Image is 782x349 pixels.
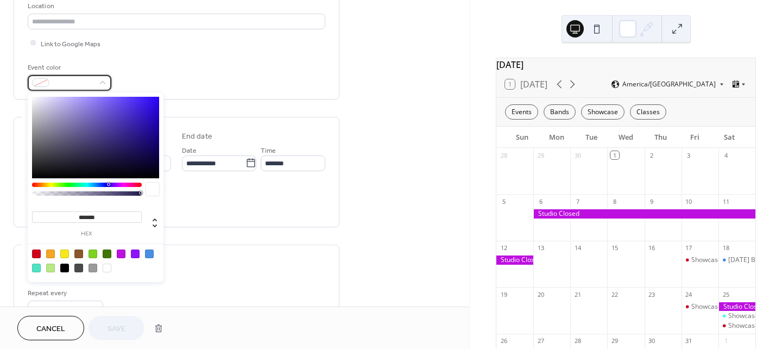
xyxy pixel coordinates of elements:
div: 26 [500,337,508,345]
span: Time [261,145,276,156]
div: 31 [685,337,693,345]
div: #F5A623 [46,250,55,258]
div: 5 [500,197,508,205]
div: [DATE] [496,58,755,71]
div: Tue [574,127,609,148]
div: #BD10E0 [117,250,125,258]
div: Showcase Rehearsal (High School) [718,311,755,321]
div: 29 [610,337,619,345]
div: Classes [630,104,666,120]
div: 25 [722,290,730,298]
div: Fri [678,127,712,148]
div: 30 [648,337,656,345]
div: 17 [685,244,693,252]
span: Link to Google Maps [41,38,100,49]
div: #8B572A [74,250,83,258]
div: Events [505,104,538,120]
div: Bands [544,104,576,120]
div: 10 [685,197,693,205]
div: #F8E71C [60,250,69,258]
div: 28 [573,337,582,345]
div: Sun [505,127,540,148]
div: 16 [648,244,656,252]
div: #B8E986 [46,264,55,272]
div: #9B9B9B [89,264,97,272]
div: 13 [537,244,545,252]
span: America/[GEOGRAPHIC_DATA] [622,81,716,88]
div: Studio Closed [533,209,755,219]
span: Date [182,145,197,156]
div: Showcase Rehearsal (Elementary) [682,255,718,265]
div: 1 [722,337,730,345]
div: 29 [537,151,545,159]
div: 8 [610,197,619,205]
div: 28 [500,151,508,159]
div: 3 [685,151,693,159]
div: #FFFFFF [103,264,111,272]
div: Event color [28,62,109,73]
div: 20 [537,290,545,298]
div: Location [28,1,323,12]
label: hex [32,231,142,237]
div: 19 [500,290,508,298]
div: Wed [609,127,644,148]
div: Repeat every [28,288,101,299]
div: End date [182,131,212,142]
div: Halloween Band Night [718,255,755,265]
div: 18 [722,244,730,252]
div: #50E3C2 [32,264,41,272]
div: 15 [610,244,619,252]
div: Showcase [581,104,625,120]
div: 11 [722,197,730,205]
div: Sat [712,127,747,148]
div: 9 [648,197,656,205]
div: #9013FE [131,250,140,258]
div: #000000 [60,264,69,272]
div: 21 [573,290,582,298]
div: 27 [537,337,545,345]
span: Cancel [36,323,65,335]
div: Showcase Rehearsal (Middle) [718,321,755,331]
div: #417505 [103,250,111,258]
div: 24 [685,290,693,298]
div: #4A90E2 [145,250,154,258]
div: 30 [573,151,582,159]
div: 22 [610,290,619,298]
button: Cancel [17,316,84,340]
div: 23 [648,290,656,298]
div: 2 [648,151,656,159]
div: 14 [573,244,582,252]
div: #7ED321 [89,250,97,258]
div: #D0021B [32,250,41,258]
div: Studio Closed [718,302,755,311]
div: Showcase Rehearsal (Elementary) [682,302,718,311]
div: Thu [643,127,678,148]
div: 12 [500,244,508,252]
div: 7 [573,197,582,205]
div: #4A4A4A [74,264,83,272]
div: 6 [537,197,545,205]
div: 4 [722,151,730,159]
div: 1 [610,151,619,159]
div: Mon [540,127,575,148]
div: Studio Closed [496,255,533,265]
